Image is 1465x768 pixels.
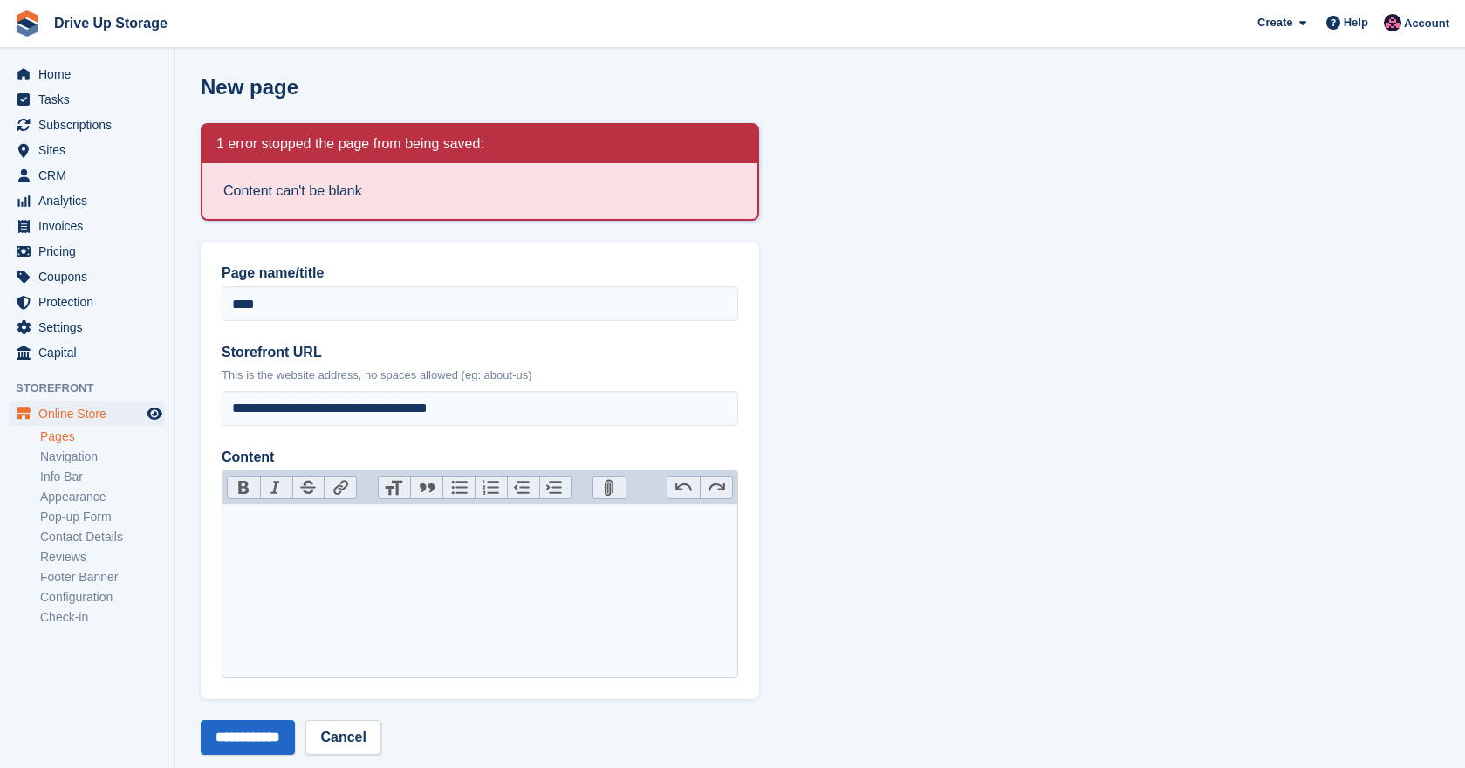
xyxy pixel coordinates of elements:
span: Home [38,62,143,86]
button: Attach Files [593,477,626,499]
span: Tasks [38,87,143,112]
trix-editor: Content [222,504,738,678]
button: Strikethrough [292,477,325,499]
button: Bullets [442,477,475,499]
a: Drive Up Storage [47,9,175,38]
a: Configuration [40,589,165,606]
span: Settings [38,315,143,339]
a: menu [9,401,165,426]
button: Quote [410,477,442,499]
a: menu [9,290,165,314]
button: Heading [379,477,411,499]
a: menu [9,340,165,365]
span: Protection [38,290,143,314]
button: Redo [700,477,732,499]
button: Bold [228,477,260,499]
h1: New page [201,75,298,99]
a: Appearance [40,489,165,505]
button: Undo [667,477,700,499]
button: Increase Level [539,477,572,499]
span: Account [1404,15,1449,32]
button: Link [324,477,356,499]
button: Numbers [475,477,507,499]
span: Capital [38,340,143,365]
img: stora-icon-8386f47178a22dfd0bd8f6a31ec36ba5ce8667c1dd55bd0f319d3a0aa187defe.svg [14,10,40,37]
a: menu [9,138,165,162]
a: Reviews [40,549,165,566]
a: Preview store [144,403,165,424]
span: Help [1344,14,1368,31]
a: menu [9,315,165,339]
span: Create [1257,14,1292,31]
a: Pages [40,429,165,445]
span: Analytics [38,189,143,213]
a: Pop-up Form [40,509,165,525]
span: Sites [38,138,143,162]
a: menu [9,239,165,264]
button: Italic [260,477,292,499]
span: Online Store [38,401,143,426]
a: Check-in [40,609,165,626]
span: Invoices [38,214,143,238]
a: menu [9,113,165,137]
a: menu [9,189,165,213]
a: Navigation [40,449,165,465]
h2: 1 error stopped the page from being saved: [216,135,484,153]
a: menu [9,62,165,86]
a: Footer Banner [40,569,165,586]
label: Storefront URL [222,342,738,363]
label: Content [222,447,738,468]
a: Info Bar [40,469,165,485]
a: Cancel [305,720,380,755]
span: Pricing [38,239,143,264]
span: CRM [38,163,143,188]
button: Decrease Level [507,477,539,499]
span: Subscriptions [38,113,143,137]
a: menu [9,264,165,289]
a: menu [9,163,165,188]
a: menu [9,214,165,238]
a: menu [9,87,165,112]
span: Coupons [38,264,143,289]
label: Page name/title [222,263,738,284]
span: Storefront [16,380,174,397]
p: This is the website address, no spaces allowed (eg: about-us) [222,367,738,384]
li: Content can't be blank [223,181,736,202]
a: Contact Details [40,529,165,545]
img: Will Google Ads [1384,14,1401,31]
